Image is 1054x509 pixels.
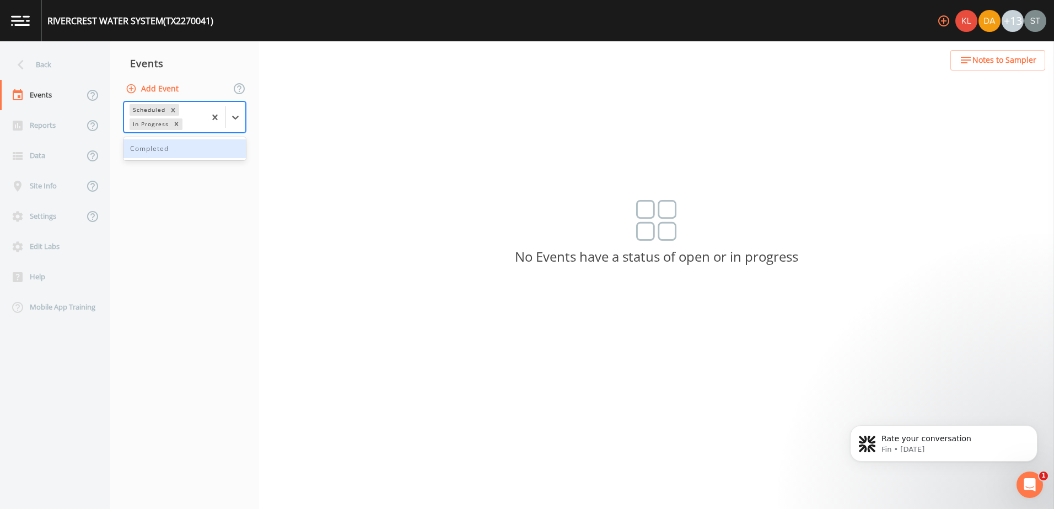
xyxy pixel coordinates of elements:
img: logo [11,15,30,26]
button: Add Event [123,79,183,99]
div: +13 [1002,10,1024,32]
iframe: Intercom notifications message [833,402,1054,479]
span: Notes to Sampler [972,53,1036,67]
button: Notes to Sampler [950,50,1045,71]
img: a84961a0472e9debc750dd08a004988d [978,10,1001,32]
div: Remove Scheduled [167,104,179,116]
div: Scheduled [130,104,167,116]
div: Completed [123,139,246,158]
img: 9c4450d90d3b8045b2e5fa62e4f92659 [955,10,977,32]
iframe: Intercom live chat [1017,472,1043,498]
img: 8315ae1e0460c39f28dd315f8b59d613 [1024,10,1046,32]
div: Remove In Progress [170,118,182,130]
div: Events [110,50,259,77]
p: No Events have a status of open or in progress [259,252,1054,262]
div: Kler Teran [955,10,978,32]
div: RIVERCREST WATER SYSTEM (TX2270041) [47,14,213,28]
img: svg%3e [636,200,677,241]
div: In Progress [130,118,170,130]
div: David Weber [978,10,1001,32]
span: 1 [1039,472,1048,480]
